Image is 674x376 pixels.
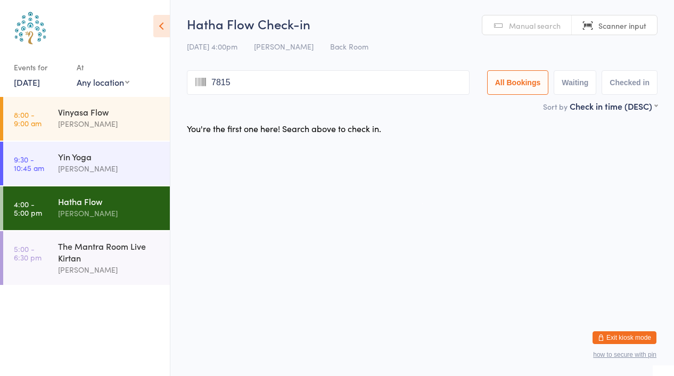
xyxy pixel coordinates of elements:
label: Sort by [543,101,568,112]
span: Back Room [330,41,368,52]
div: At [77,59,129,76]
div: Events for [14,59,66,76]
a: [DATE] [14,76,40,88]
time: 4:00 - 5:00 pm [14,200,42,217]
time: 8:00 - 9:00 am [14,110,42,127]
div: Check in time (DESC) [570,100,657,112]
button: All Bookings [487,70,549,95]
button: how to secure with pin [593,351,656,358]
div: You're the first one here! Search above to check in. [187,122,381,134]
img: Australian School of Meditation & Yoga [11,8,51,48]
a: 4:00 -5:00 pmHatha Flow[PERSON_NAME] [3,186,170,230]
span: [DATE] 4:00pm [187,41,237,52]
a: 9:30 -10:45 amYin Yoga[PERSON_NAME] [3,142,170,185]
div: Any location [77,76,129,88]
div: [PERSON_NAME] [58,207,161,219]
span: Scanner input [598,20,646,31]
div: [PERSON_NAME] [58,162,161,175]
span: [PERSON_NAME] [254,41,314,52]
input: Search [187,70,470,95]
button: Checked in [602,70,657,95]
div: The Mantra Room Live Kirtan [58,240,161,264]
div: Yin Yoga [58,151,161,162]
a: 8:00 -9:00 amVinyasa Flow[PERSON_NAME] [3,97,170,141]
span: Manual search [509,20,561,31]
time: 9:30 - 10:45 am [14,155,44,172]
button: Exit kiosk mode [593,331,656,344]
time: 5:00 - 6:30 pm [14,244,42,261]
a: 5:00 -6:30 pmThe Mantra Room Live Kirtan[PERSON_NAME] [3,231,170,285]
div: Vinyasa Flow [58,106,161,118]
div: Hatha Flow [58,195,161,207]
div: [PERSON_NAME] [58,118,161,130]
div: [PERSON_NAME] [58,264,161,276]
button: Waiting [554,70,596,95]
h2: Hatha Flow Check-in [187,15,657,32]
